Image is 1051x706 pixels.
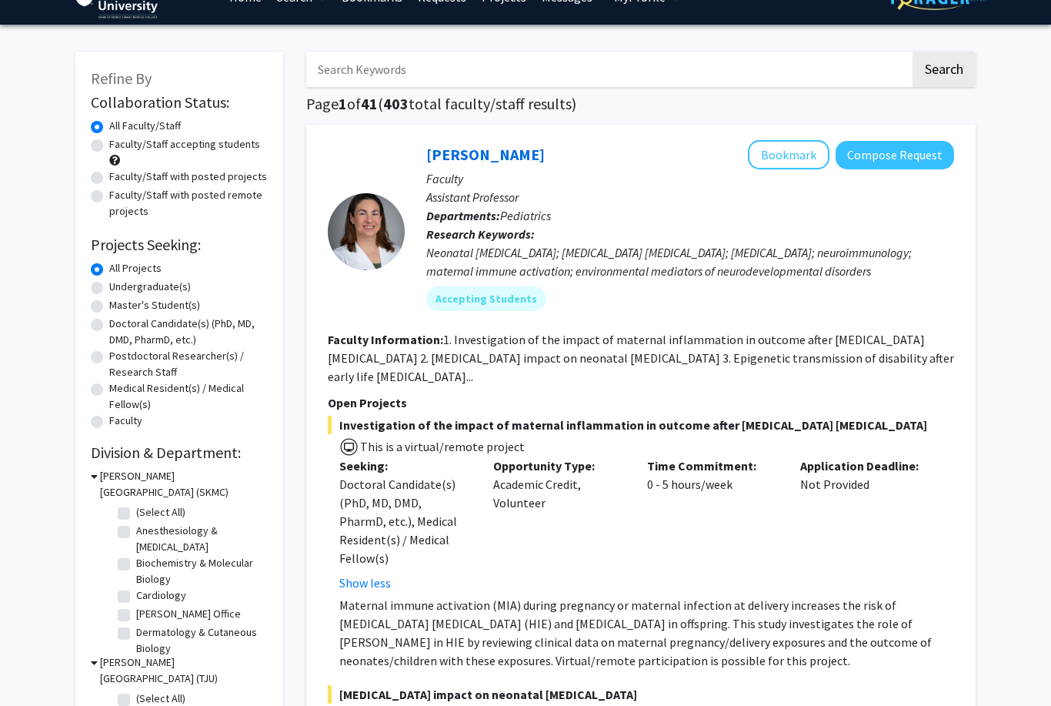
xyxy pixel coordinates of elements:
div: Doctoral Candidate(s) (PhD, MD, DMD, PharmD, etc.), Medical Resident(s) / Medical Fellow(s) [339,475,470,567]
input: Search Keywords [306,52,910,87]
button: Show less [339,574,391,592]
mat-chip: Accepting Students [426,286,546,311]
label: Master's Student(s) [109,297,200,313]
a: [PERSON_NAME] [426,145,545,164]
label: All Projects [109,260,162,276]
button: Compose Request to Elizabeth Wright-Jin [836,141,954,169]
label: All Faculty/Staff [109,118,181,134]
label: Dermatology & Cutaneous Biology [136,624,264,657]
h2: Division & Department: [91,443,268,462]
label: Faculty/Staff with posted projects [109,169,267,185]
span: Pediatrics [500,208,551,223]
b: Faculty Information: [328,332,443,347]
label: Cardiology [136,587,186,604]
span: This is a virtual/remote project [359,439,525,454]
h2: Projects Seeking: [91,236,268,254]
p: Opportunity Type: [493,457,624,475]
label: Undergraduate(s) [109,279,191,295]
p: Assistant Professor [426,188,954,206]
div: Academic Credit, Volunteer [482,457,636,592]
label: (Select All) [136,504,185,520]
label: Faculty/Staff with posted remote projects [109,187,268,219]
iframe: Chat [12,637,65,694]
div: 0 - 5 hours/week [636,457,789,592]
label: Faculty [109,413,142,429]
h3: [PERSON_NAME][GEOGRAPHIC_DATA] (SKMC) [100,468,268,500]
label: Doctoral Candidate(s) (PhD, MD, DMD, PharmD, etc.) [109,316,268,348]
b: Departments: [426,208,500,223]
div: Neonatal [MEDICAL_DATA]; [MEDICAL_DATA] [MEDICAL_DATA]; [MEDICAL_DATA]; neuroimmunology; maternal... [426,243,954,280]
p: Time Commitment: [647,457,778,475]
label: Anesthesiology & [MEDICAL_DATA] [136,523,264,555]
span: Investigation of the impact of maternal inflammation in outcome after [MEDICAL_DATA] [MEDICAL_DATA] [328,416,954,434]
span: Refine By [91,69,152,88]
p: Seeking: [339,457,470,475]
span: 41 [361,94,378,113]
label: Biochemistry & Molecular Biology [136,555,264,587]
p: Faculty [426,169,954,188]
p: Open Projects [328,393,954,412]
h3: [PERSON_NAME][GEOGRAPHIC_DATA] (TJU) [100,654,268,687]
h2: Collaboration Status: [91,93,268,112]
button: Add Elizabeth Wright-Jin to Bookmarks [748,140,829,169]
p: Maternal immune activation (MIA) during pregnancy or maternal infection at delivery increases the... [339,596,954,670]
label: Medical Resident(s) / Medical Fellow(s) [109,380,268,413]
span: [MEDICAL_DATA] impact on neonatal [MEDICAL_DATA] [328,685,954,704]
div: Not Provided [789,457,943,592]
h1: Page of ( total faculty/staff results) [306,95,976,113]
label: Faculty/Staff accepting students [109,136,260,152]
fg-read-more: 1. Investigation of the impact of maternal inflammation in outcome after [MEDICAL_DATA] [MEDICAL_... [328,332,954,384]
label: Postdoctoral Researcher(s) / Research Staff [109,348,268,380]
button: Search [913,52,976,87]
span: 1 [339,94,347,113]
p: Application Deadline: [800,457,931,475]
label: [PERSON_NAME] Office [136,606,241,622]
b: Research Keywords: [426,226,535,242]
span: 403 [383,94,409,113]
